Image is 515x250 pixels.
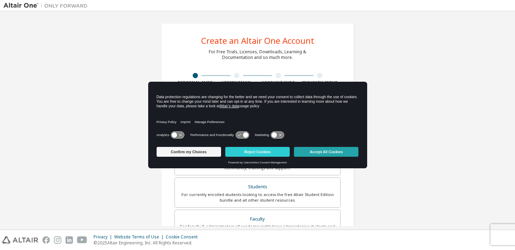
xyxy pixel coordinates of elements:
[166,234,202,240] div: Cookie Consent
[257,80,299,86] div: Account Info
[216,80,258,86] div: Verify Email
[174,80,216,86] div: Personal Info
[201,36,314,45] div: Create an Altair One Account
[66,236,73,244] img: linkedin.svg
[77,236,87,244] img: youtube.svg
[2,236,38,244] img: altair_logo.svg
[179,224,336,235] div: For faculty & administrators of academic institutions administering students and accessing softwa...
[4,2,91,9] img: Altair One
[114,234,166,240] div: Website Terms of Use
[94,240,202,246] p: © 2025 Altair Engineering, Inc. All Rights Reserved.
[179,192,336,203] div: For currently enrolled students looking to access the free Altair Student Edition bundle and all ...
[179,182,336,192] div: Students
[94,234,114,240] div: Privacy
[179,214,336,224] div: Faculty
[54,236,61,244] img: instagram.svg
[209,49,306,60] div: For Free Trials, Licenses, Downloads, Learning & Documentation and so much more.
[42,236,50,244] img: facebook.svg
[299,80,341,86] div: Security Setup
